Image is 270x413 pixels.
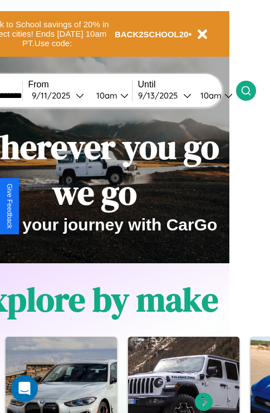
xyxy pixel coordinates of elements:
div: Open Intercom Messenger [11,375,38,402]
button: 9/11/2025 [28,90,87,101]
div: 10am [91,90,120,101]
button: 10am [87,90,132,101]
b: BACK2SCHOOL20 [115,29,189,39]
div: Give Feedback [6,184,13,229]
div: 9 / 13 / 2025 [138,90,183,101]
div: 9 / 11 / 2025 [32,90,76,101]
label: Until [138,80,236,90]
label: From [28,80,132,90]
button: 10am [192,90,236,101]
div: 10am [195,90,224,101]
